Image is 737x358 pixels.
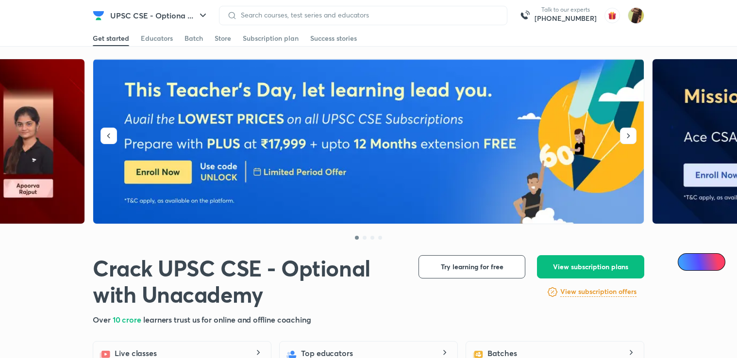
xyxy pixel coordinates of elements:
span: learners trust us for online and offline coaching [143,314,311,325]
img: avatar [604,8,620,23]
span: Ai Doubts [694,258,720,266]
span: 10 crore [113,314,143,325]
span: View subscription plans [553,262,628,272]
div: Educators [141,33,173,43]
img: Uma Kumari Rajput [628,7,644,24]
a: Educators [141,31,173,46]
div: Store [215,33,231,43]
span: Try learning for free [441,262,503,272]
div: Get started [93,33,129,43]
img: call-us [515,6,535,25]
a: [PHONE_NUMBER] [535,14,597,23]
a: Batch [184,31,203,46]
a: Success stories [310,31,357,46]
div: Subscription plan [243,33,299,43]
span: Over [93,314,113,325]
input: Search courses, test series and educators [237,11,499,19]
div: Batch [184,33,203,43]
h6: View subscription offers [560,287,636,297]
a: Store [215,31,231,46]
img: Icon [684,258,691,266]
button: View subscription plans [537,255,644,278]
p: Talk to our experts [535,6,597,14]
img: Company Logo [93,10,104,21]
div: Success stories [310,33,357,43]
button: UPSC CSE - Optiona ... [104,6,215,25]
a: View subscription offers [560,286,636,298]
a: Get started [93,31,129,46]
button: Try learning for free [419,255,525,278]
a: Ai Doubts [678,253,725,271]
h1: Crack UPSC CSE - Optional with Unacademy [93,255,403,308]
a: Subscription plan [243,31,299,46]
